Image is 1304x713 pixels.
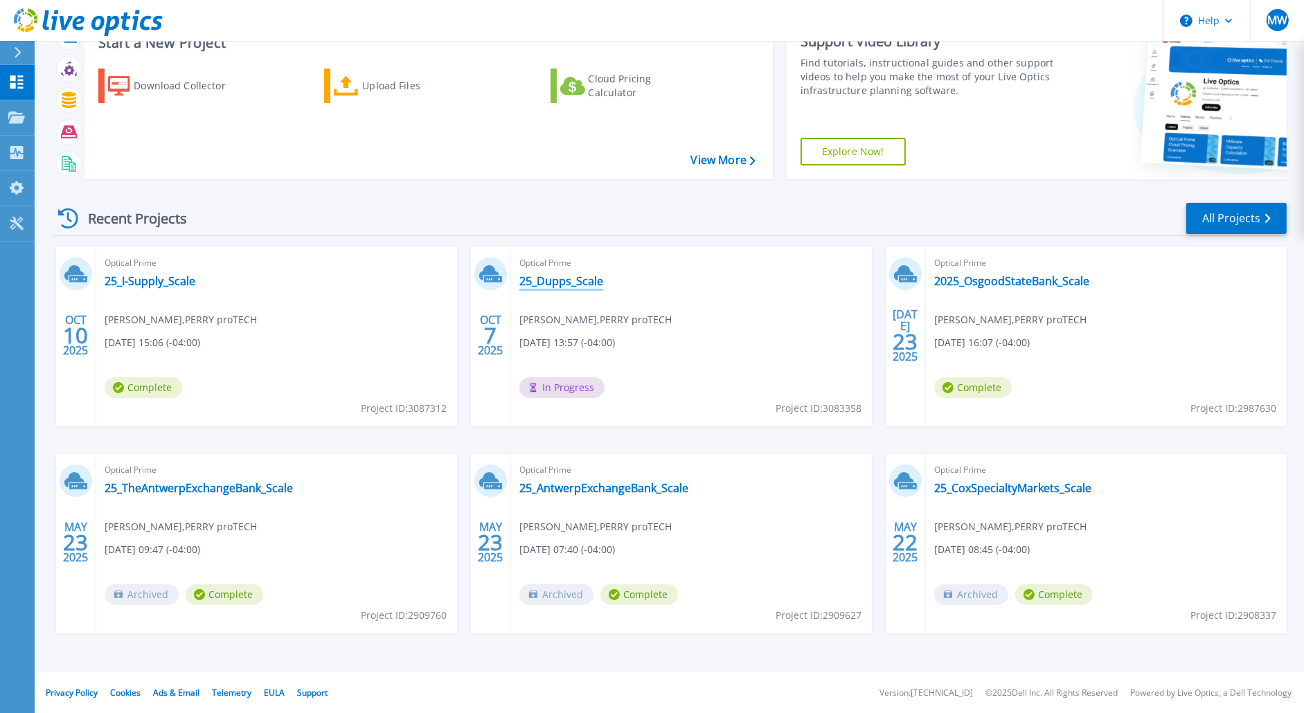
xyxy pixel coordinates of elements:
[297,687,328,698] a: Support
[801,138,906,165] a: Explore Now!
[934,542,1030,557] span: [DATE] 08:45 (-04:00)
[53,201,206,235] div: Recent Projects
[691,154,756,167] a: View More
[98,35,755,51] h3: Start a New Project
[801,56,1055,98] div: Find tutorials, instructional guides and other support videos to help you make the most of your L...
[105,584,179,605] span: Archived
[519,312,672,327] span: [PERSON_NAME] , PERRY proTECH
[361,401,447,416] span: Project ID: 3087312
[105,542,200,557] span: [DATE] 09:47 (-04:00)
[110,687,141,698] a: Cookies
[551,69,705,103] a: Cloud Pricing Calculator
[892,517,918,568] div: MAY 2025
[264,687,285,698] a: EULA
[519,584,593,605] span: Archived
[1190,608,1276,623] span: Project ID: 2908337
[63,536,88,548] span: 23
[934,481,1091,495] a: 25_CoxSpecialtyMarkets_Scale
[62,517,89,568] div: MAY 2025
[985,689,1118,698] li: © 2025 Dell Inc. All Rights Reserved
[934,584,1008,605] span: Archived
[46,687,98,698] a: Privacy Policy
[519,462,864,478] span: Optical Prime
[134,72,244,100] div: Download Collector
[934,255,1278,271] span: Optical Prime
[1130,689,1292,698] li: Powered by Live Optics, a Dell Technology
[1267,15,1287,26] span: MW
[934,377,1012,398] span: Complete
[776,608,861,623] span: Project ID: 2909627
[589,72,699,100] div: Cloud Pricing Calculator
[600,584,678,605] span: Complete
[519,274,603,288] a: 25_Dupps_Scale
[1190,401,1276,416] span: Project ID: 2987630
[801,33,1055,51] div: Support Video Library
[892,310,918,361] div: [DATE] 2025
[212,687,251,698] a: Telemetry
[105,481,293,495] a: 25_TheAntwerpExchangeBank_Scale
[478,536,503,548] span: 23
[362,72,473,100] div: Upload Files
[1186,203,1287,234] a: All Projects
[361,608,447,623] span: Project ID: 2909760
[934,462,1278,478] span: Optical Prime
[934,519,1087,534] span: [PERSON_NAME] , PERRY proTECH
[105,377,182,398] span: Complete
[105,255,449,271] span: Optical Prime
[484,330,497,341] span: 7
[62,310,89,361] div: OCT 2025
[519,255,864,271] span: Optical Prime
[519,542,615,557] span: [DATE] 07:40 (-04:00)
[477,310,503,361] div: OCT 2025
[519,377,605,398] span: In Progress
[105,312,257,327] span: [PERSON_NAME] , PERRY proTECH
[153,687,199,698] a: Ads & Email
[934,335,1030,350] span: [DATE] 16:07 (-04:00)
[105,519,257,534] span: [PERSON_NAME] , PERRY proTECH
[63,330,88,341] span: 10
[519,481,688,495] a: 25_AntwerpExchangeBank_Scale
[934,312,1087,327] span: [PERSON_NAME] , PERRY proTECH
[324,69,479,103] a: Upload Files
[105,335,200,350] span: [DATE] 15:06 (-04:00)
[477,517,503,568] div: MAY 2025
[105,462,449,478] span: Optical Prime
[186,584,263,605] span: Complete
[879,689,973,698] li: Version: [TECHNICAL_ID]
[519,335,615,350] span: [DATE] 13:57 (-04:00)
[776,401,861,416] span: Project ID: 3083358
[893,536,918,548] span: 22
[98,69,253,103] a: Download Collector
[934,274,1089,288] a: 2025_OsgoodStateBank_Scale
[1015,584,1093,605] span: Complete
[105,274,195,288] a: 25_I-Supply_Scale
[893,336,918,348] span: 23
[519,519,672,534] span: [PERSON_NAME] , PERRY proTECH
